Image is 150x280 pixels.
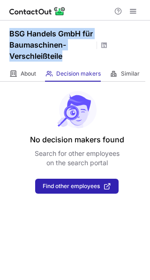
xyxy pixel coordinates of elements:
[9,6,66,17] img: ContactOut v5.3.10
[56,70,101,77] span: Decision makers
[35,179,119,194] button: Find other employees
[121,70,140,77] span: Similar
[35,149,120,168] p: Search for other employees on the search portal
[9,28,94,62] h1: BSG Handels GmbH für Baumaschinen-Verschleißteile
[57,91,97,128] img: No leads found
[21,70,36,77] span: About
[30,134,124,145] header: No decision makers found
[43,183,100,189] span: Find other employees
